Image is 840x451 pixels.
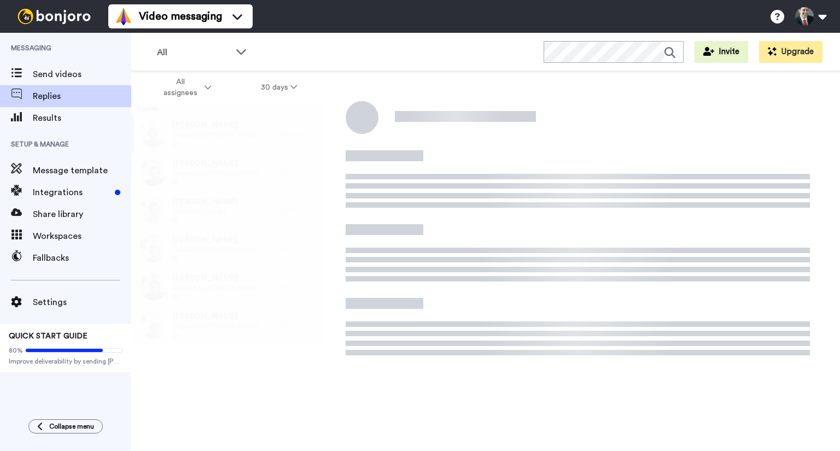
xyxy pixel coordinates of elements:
span: Collapse menu [49,422,94,431]
span: Replies [33,90,131,103]
a: [PERSON_NAME]Created by [PERSON_NAME][DATE] [131,230,324,268]
span: [PERSON_NAME] [172,207,237,216]
span: [PERSON_NAME] [172,235,260,245]
a: [PERSON_NAME]Created by [PERSON_NAME][DATE] [131,153,324,191]
div: [DATE] [280,206,318,215]
img: 12a81fd5-f119-43d1-96a1-9dcee7e4ad2b-thumb.jpg [139,120,167,148]
div: [DATE] [280,168,318,177]
a: [PERSON_NAME]Created by [PERSON_NAME]22 hr. ago [131,115,324,153]
span: Improve deliverability by sending [PERSON_NAME]’s from your own email [9,357,122,366]
div: [DATE] [280,244,318,253]
span: Created by [PERSON_NAME] [172,131,260,139]
img: 3ef9698e-9007-4838-81c6-0163995abf1c-thumb.jpg [139,312,167,339]
img: c9e0a1a2-876d-4ef3-9e69-799750a6204f-thumb.jpg [139,159,167,186]
a: [PERSON_NAME]Created by [PERSON_NAME][DATE] [131,268,324,306]
img: bj-logo-header-white.svg [13,9,95,24]
span: Integrations [33,186,110,199]
span: Workspaces [33,230,131,243]
img: 16c0afcd-2ea6-48a4-afc1-8c0afcceed8a-thumb.jpg [139,235,167,262]
div: 22 hr. ago [280,130,318,138]
span: Video messaging [139,9,222,24]
img: 264d6ad9-c4a0-4c43-b1a4-1196c4a61cc6-thumb.jpg [139,197,167,224]
span: All [157,46,230,59]
a: [PERSON_NAME]Created by [PERSON_NAME][DATE] [131,306,324,344]
span: Settings [33,296,131,309]
a: [PERSON_NAME][PERSON_NAME][DATE] [131,191,324,230]
span: [PERSON_NAME] [172,311,260,322]
span: Share library [33,208,131,221]
span: [PERSON_NAME] [172,120,260,131]
button: Upgrade [759,41,822,63]
button: Invite [695,41,748,63]
span: Created by [PERSON_NAME] [172,245,260,254]
span: [PERSON_NAME] [172,196,237,207]
span: Created by [PERSON_NAME] [172,284,260,292]
button: Collapse menu [28,419,103,434]
button: All assignees [133,72,236,103]
span: [PERSON_NAME] [172,158,260,169]
img: vm-color.svg [115,8,132,25]
span: [PERSON_NAME] [172,273,260,284]
span: Fallbacks [33,251,131,265]
div: [DATE] [280,321,318,330]
span: Created by [PERSON_NAME] [172,169,260,178]
span: QUICK START GUIDE [9,332,87,340]
div: Replies [131,104,324,115]
span: Results [33,112,131,125]
span: Send videos [33,68,131,81]
span: Created by [PERSON_NAME] [172,322,260,331]
img: fd01fc4e-f753-4103-84dc-9e01e4da966d-thumb.jpg [139,273,167,301]
span: All assignees [158,77,202,98]
div: [DATE] [280,283,318,291]
span: 80% [9,346,23,355]
span: Message template [33,164,131,177]
button: 30 days [236,78,322,97]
